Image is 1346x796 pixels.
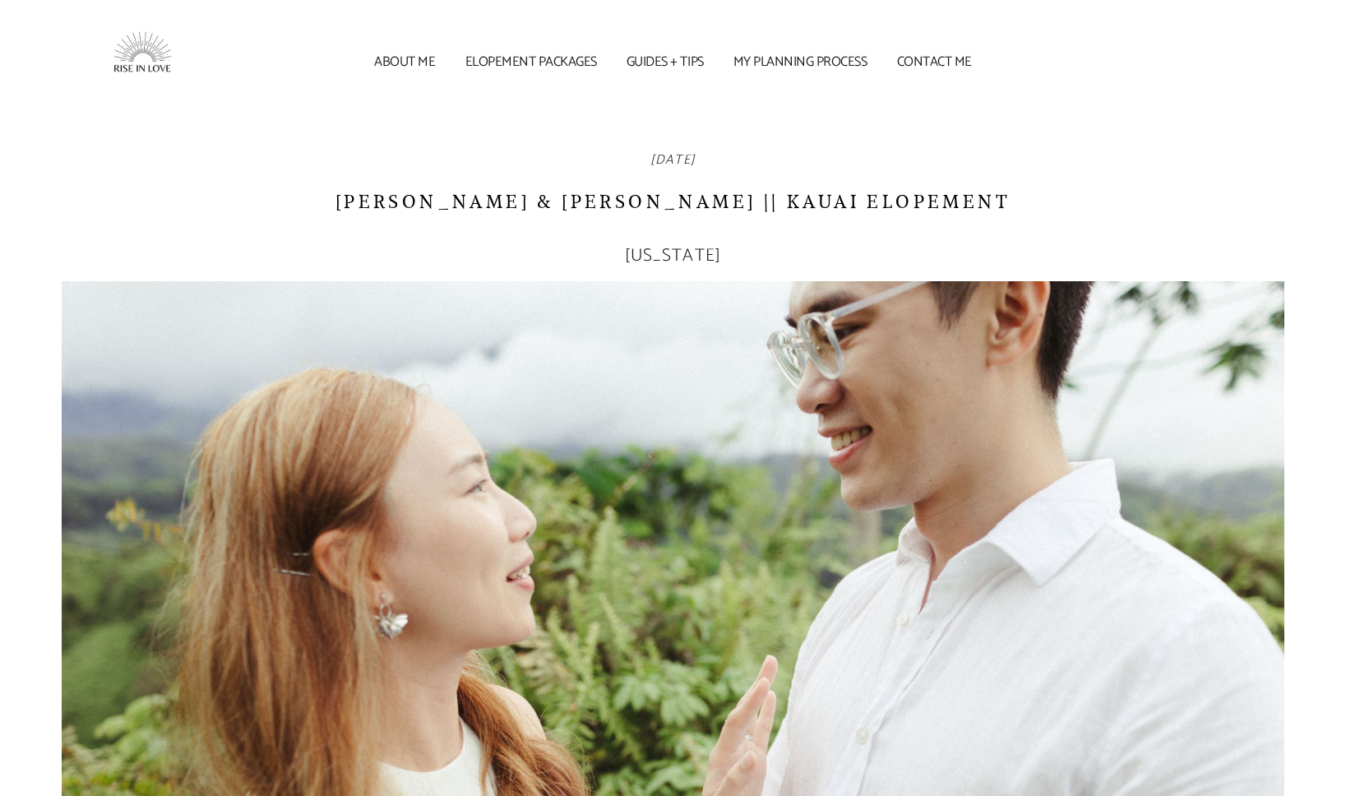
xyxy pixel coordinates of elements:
[363,58,446,67] a: About me
[165,189,1180,215] h1: [PERSON_NAME] & [PERSON_NAME] || Kauai Elopement
[625,241,722,271] a: [US_STATE]
[723,58,878,67] a: My Planning Process
[62,8,226,107] img: Rise in Love Photography
[616,58,715,67] a: Guides + tips
[165,148,1180,173] div: [DATE]
[886,58,982,67] a: Contact me
[455,58,608,67] a: Elopement packages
